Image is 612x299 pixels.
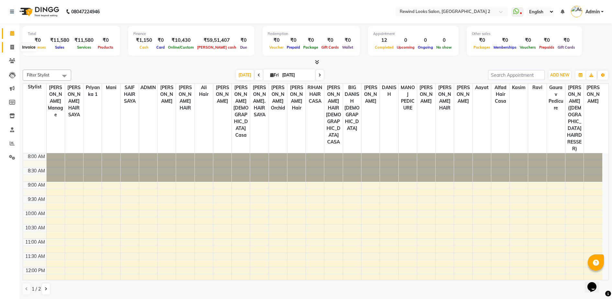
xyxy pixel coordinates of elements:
span: BIG DANISH [DEMOGRAPHIC_DATA] [343,84,361,132]
span: Due [239,45,249,50]
div: Total [28,31,115,37]
b: 08047224946 [71,3,100,21]
div: ₹0 [538,37,556,44]
input: Search Appointment [488,70,545,80]
div: Appointment [373,31,453,37]
div: ₹59,51,407 [195,37,238,44]
span: MANOJ PEDICURE [399,84,417,112]
span: ADD NEW [550,73,569,77]
div: 8:30 AM [27,167,46,174]
span: Prepaids [538,45,556,50]
span: Sales [53,45,66,50]
span: aayat [473,84,491,92]
span: Prepaid [285,45,302,50]
span: Ongoing [416,45,435,50]
span: 1 / 2 [32,286,41,293]
span: Gaurav pedicure [547,84,565,112]
div: 12:00 PM [24,267,46,274]
span: No show [435,45,453,50]
span: Ali Hair [195,84,213,98]
div: ₹0 [518,37,538,44]
span: Vouchers [518,45,538,50]
span: [PERSON_NAME] [213,84,231,105]
div: ₹10,430 [166,37,195,44]
div: 11:00 AM [24,239,46,246]
span: ADMIN [139,84,157,92]
span: [PERSON_NAME] orchid [269,84,287,112]
span: Completed [373,45,395,50]
div: 8:00 AM [27,153,46,160]
span: [PERSON_NAME] ([DEMOGRAPHIC_DATA] HAIRDRESSER) [565,84,584,153]
span: [PERSON_NAME] [362,84,380,105]
div: ₹0 [556,37,577,44]
span: Priyanka 1 [83,84,102,98]
div: ₹0 [96,37,115,44]
span: Memberships [492,45,518,50]
span: Packages [472,45,492,50]
span: [PERSON_NAME] Hair [287,84,306,112]
span: Mani [102,84,120,92]
span: [PERSON_NAME] [454,84,472,105]
span: [PERSON_NAME] manage [47,84,65,119]
span: RIHAN HAIR CASA [306,84,324,105]
span: Voucher [268,45,285,50]
span: ravi [528,84,546,92]
span: [PERSON_NAME] [158,84,176,105]
span: Gift Cards [556,45,577,50]
div: 0 [395,37,416,44]
div: 0 [435,37,453,44]
div: 0 [416,37,435,44]
span: DANISH [380,84,398,98]
span: [PERSON_NAME] HAIR [436,84,454,112]
div: ₹0 [302,37,320,44]
div: Redemption [268,31,355,37]
span: [PERSON_NAME] HAIR [DEMOGRAPHIC_DATA] CASA [324,84,342,146]
div: ₹0 [155,37,166,44]
div: ₹1,150 [133,37,155,44]
span: [PERSON_NAME] [DEMOGRAPHIC_DATA] casa [232,84,250,139]
span: Filter Stylist [27,72,50,77]
div: Stylist [23,84,46,90]
span: Package [302,45,320,50]
span: [PERSON_NAME] cash [195,45,238,50]
span: [PERSON_NAME] HAIR [176,84,194,112]
span: Online/Custom [166,45,195,50]
div: 9:00 AM [27,182,46,189]
img: Admin [571,6,582,17]
div: Invoice [20,43,37,51]
div: ₹0 [492,37,518,44]
span: Services [75,45,93,50]
div: ₹11,580 [72,37,96,44]
span: SAIF HAIR SAYA [121,84,139,105]
div: ₹11,580 [48,37,72,44]
div: ₹0 [268,37,285,44]
span: Products [96,45,115,50]
div: ₹0 [320,37,340,44]
iframe: chat widget [585,273,606,293]
span: Card [155,45,166,50]
div: ₹0 [340,37,355,44]
div: 9:30 AM [27,196,46,203]
div: Finance [133,31,249,37]
div: ₹0 [28,37,48,44]
span: kasim [510,84,528,92]
div: 11:30 AM [24,253,46,260]
input: 2025-10-03 [280,70,313,80]
span: Upcoming [395,45,416,50]
div: 10:00 AM [24,210,46,217]
span: Alfad hair Casa [491,84,509,105]
div: 10:30 AM [24,224,46,231]
div: ₹0 [238,37,249,44]
span: [PERSON_NAME]. HAIR SAYA [250,84,268,119]
span: Fri [269,73,280,77]
span: [PERSON_NAME] [417,84,435,105]
span: Gift Cards [320,45,340,50]
span: [PERSON_NAME] HAIR SAYA [65,84,83,119]
span: [PERSON_NAME] [584,84,602,105]
span: Wallet [340,45,355,50]
div: ₹0 [285,37,302,44]
span: Admin [585,8,600,15]
button: ADD NEW [549,71,571,80]
span: Cash [138,45,150,50]
div: 12 [373,37,395,44]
